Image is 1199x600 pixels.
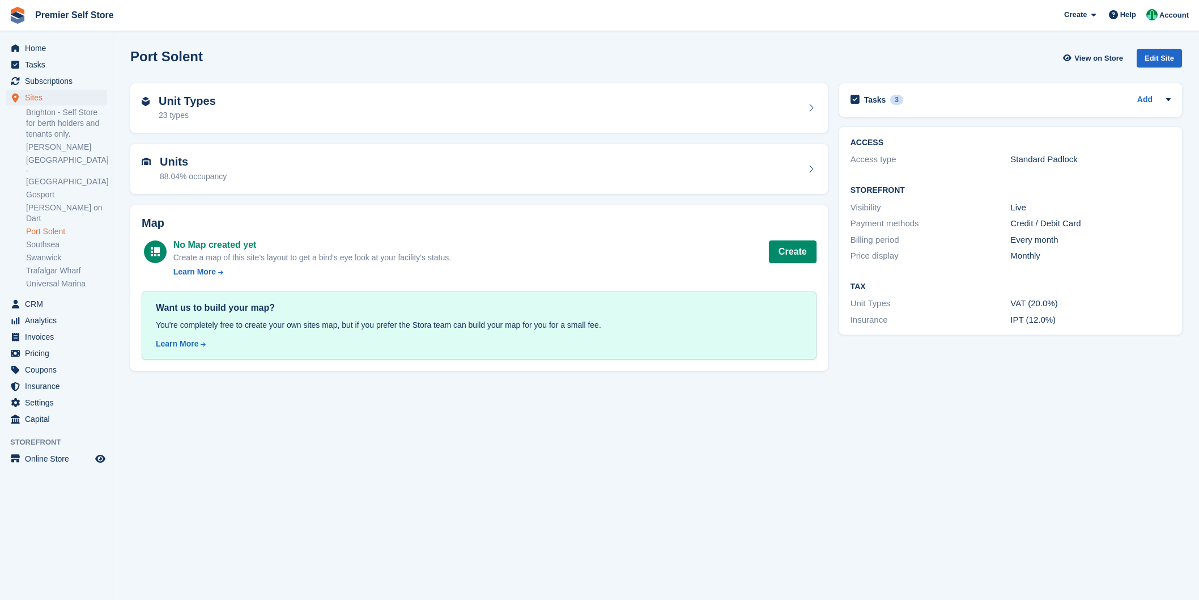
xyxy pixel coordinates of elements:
[173,266,451,278] a: Learn More
[1061,49,1128,67] a: View on Store
[130,49,203,64] h2: Port Solent
[1137,49,1182,67] div: Edit Site
[1010,153,1171,166] div: Standard Padlock
[26,239,107,250] a: Southsea
[6,362,107,378] a: menu
[864,95,886,105] h2: Tasks
[25,73,93,89] span: Subscriptions
[1146,9,1158,20] img: Peter Pring
[25,312,93,328] span: Analytics
[25,362,93,378] span: Coupons
[26,226,107,237] a: Port Solent
[6,40,107,56] a: menu
[130,83,828,133] a: Unit Types 23 types
[130,144,828,194] a: Units 88.04% occupancy
[890,95,903,105] div: 3
[26,107,107,140] a: Brighton - Self Store for berth holders and tenants only.
[25,296,93,312] span: CRM
[1010,201,1171,214] div: Live
[142,217,817,230] h2: Map
[26,142,107,153] a: [PERSON_NAME]
[142,97,150,106] img: unit-type-icn-2b2737a686de81e16bb02015468b77c625bbabd49415b5ef34ead5e3b44a266d.svg
[25,57,93,73] span: Tasks
[10,437,113,448] span: Storefront
[26,202,107,224] a: [PERSON_NAME] on Dart
[1064,9,1087,20] span: Create
[851,153,1011,166] div: Access type
[142,158,151,166] img: unit-icn-7be61d7bf1b0ce9d3e12c5938cc71ed9869f7b940bace4675aadf7bd6d80202e.svg
[26,252,107,263] a: Swanwick
[156,338,198,350] div: Learn More
[173,252,451,264] div: Create a map of this site's layout to get a bird's eye look at your facility's status.
[25,329,93,345] span: Invoices
[851,282,1171,291] h2: Tax
[6,329,107,345] a: menu
[6,73,107,89] a: menu
[26,278,107,289] a: Universal Marina
[769,240,817,263] button: Create
[1137,94,1153,107] a: Add
[25,40,93,56] span: Home
[1120,9,1136,20] span: Help
[156,338,802,350] a: Learn More
[25,378,93,394] span: Insurance
[160,155,227,168] h2: Units
[1010,234,1171,247] div: Every month
[6,395,107,411] a: menu
[151,247,160,256] img: map-icn-white-8b231986280072e83805622d3debb4903e2986e43859118e7b4002611c8ef794.svg
[6,451,107,467] a: menu
[156,319,802,331] div: You're completely free to create your own sites map, but if you prefer the Stora team can build y...
[1010,217,1171,230] div: Credit / Debit Card
[173,266,216,278] div: Learn More
[6,296,107,312] a: menu
[6,312,107,328] a: menu
[851,201,1011,214] div: Visibility
[1137,49,1182,72] a: Edit Site
[1074,53,1123,64] span: View on Store
[1159,10,1189,21] span: Account
[25,90,93,105] span: Sites
[25,345,93,361] span: Pricing
[25,411,93,427] span: Capital
[159,95,216,108] h2: Unit Types
[31,6,118,24] a: Premier Self Store
[851,234,1011,247] div: Billing period
[156,301,802,315] div: Want us to build your map?
[26,189,107,200] a: Gosport
[6,57,107,73] a: menu
[851,250,1011,263] div: Price display
[1010,250,1171,263] div: Monthly
[173,238,451,252] div: No Map created yet
[851,297,1011,310] div: Unit Types
[159,109,216,121] div: 23 types
[9,7,26,24] img: stora-icon-8386f47178a22dfd0bd8f6a31ec36ba5ce8667c1dd55bd0f319d3a0aa187defe.svg
[851,138,1171,147] h2: ACCESS
[25,395,93,411] span: Settings
[851,186,1171,195] h2: Storefront
[93,452,107,466] a: Preview store
[851,314,1011,327] div: Insurance
[6,345,107,361] a: menu
[6,90,107,105] a: menu
[1010,314,1171,327] div: IPT (12.0%)
[25,451,93,467] span: Online Store
[26,155,107,187] a: [GEOGRAPHIC_DATA] - [GEOGRAPHIC_DATA]
[6,378,107,394] a: menu
[6,411,107,427] a: menu
[1010,297,1171,310] div: VAT (20.0%)
[160,171,227,183] div: 88.04% occupancy
[851,217,1011,230] div: Payment methods
[26,265,107,276] a: Trafalgar Wharf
